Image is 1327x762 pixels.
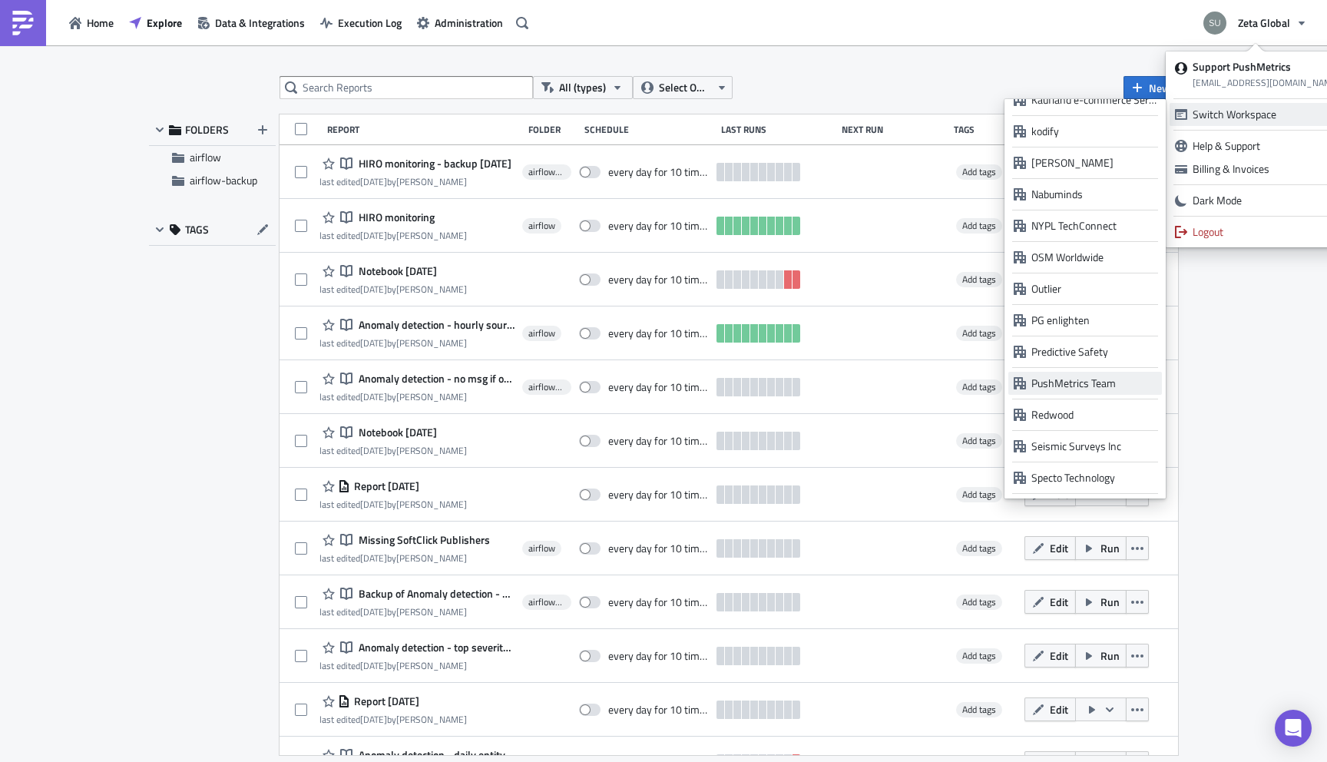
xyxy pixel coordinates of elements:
[355,318,515,332] span: Anomaly detection - hourly sources
[319,283,467,295] div: last edited by [PERSON_NAME]
[1050,648,1068,664] span: Edit
[1024,536,1076,560] button: Edit
[956,379,1002,395] span: Add tags
[1024,590,1076,614] button: Edit
[962,433,996,448] span: Add tags
[962,218,996,233] span: Add tags
[350,479,419,493] span: Report 2024-12-09
[528,124,577,135] div: Folder
[608,380,710,394] div: every day for 10 times
[1075,644,1127,668] button: Run
[1238,15,1290,31] span: Zeta Global
[659,79,710,96] span: Select Owner
[956,272,1002,287] span: Add tags
[409,11,511,35] button: Administration
[319,660,515,671] div: last edited by [PERSON_NAME]
[608,165,710,179] div: every day for 10 times
[11,11,35,35] img: PushMetrics
[533,76,633,99] button: All (types)
[121,11,190,35] a: Explore
[319,606,515,618] div: last edited by [PERSON_NAME]
[350,694,419,708] span: Report 2024-10-23
[360,174,387,189] time: 2025-05-14T09:21:52Z
[956,541,1002,556] span: Add tags
[338,15,402,31] span: Execution Log
[1202,10,1228,36] img: Avatar
[962,702,996,717] span: Add tags
[1031,250,1157,265] div: OSM Worldwide
[360,336,387,350] time: 2025-03-12T10:22:28Z
[1031,124,1157,139] div: kodify
[360,605,387,619] time: 2024-11-05T05:27:19Z
[962,379,996,394] span: Add tags
[355,264,437,278] span: Notebook 2025-05-12
[633,76,733,99] button: Select Owner
[1031,439,1157,454] div: Seismic Surveys Inc
[608,595,710,609] div: every day for 10 times
[215,15,305,31] span: Data & Integrations
[1031,92,1157,108] div: Kaufland e-commerce Services GmbH & Co. KG
[608,542,710,555] div: every day for 10 times
[355,372,515,386] span: Anomaly detection - no msg if ok - 20250312 - backup
[319,176,511,187] div: last edited by [PERSON_NAME]
[962,487,996,502] span: Add tags
[1100,594,1120,610] span: Run
[1024,644,1076,668] button: Edit
[1031,407,1157,422] div: Redwood
[319,230,467,241] div: last edited by [PERSON_NAME]
[1193,58,1291,75] strong: Support PushMetrics
[355,587,515,601] span: Backup of Anomaly detection - by chunk on 2024-11-05
[360,389,387,404] time: 2025-03-12T10:03:07Z
[1031,218,1157,234] div: NYPL TechConnect
[190,11,313,35] a: Data & Integrations
[962,648,996,663] span: Add tags
[355,641,515,654] span: Anomaly detection - top severity for dataset - backup 20241104
[1050,594,1068,610] span: Edit
[319,445,467,456] div: last edited by [PERSON_NAME]
[528,166,565,178] span: airflow-backup
[190,172,257,188] span: airflow-backup
[528,381,565,393] span: airflow-backup
[1031,313,1157,328] div: PG enlighten
[1031,376,1157,391] div: PushMetrics Team
[608,703,710,717] div: every day for 10 times
[313,11,409,35] button: Execution Log
[360,497,387,512] time: 2024-12-09T07:19:17Z
[87,15,114,31] span: Home
[528,596,565,608] span: airflow-backup
[319,552,490,564] div: last edited by [PERSON_NAME]
[1050,701,1068,717] span: Edit
[956,595,1002,610] span: Add tags
[956,326,1002,341] span: Add tags
[355,210,435,224] span: HIRO monitoring
[962,541,996,555] span: Add tags
[962,164,996,179] span: Add tags
[1149,80,1170,96] span: New
[319,391,515,403] div: last edited by [PERSON_NAME]
[559,79,606,96] span: All (types)
[355,533,490,547] span: Missing SoftClick Publishers
[355,426,437,439] span: Notebook 2024-12-09
[608,273,710,287] div: every day for 10 times
[1075,590,1127,614] button: Run
[954,124,1018,135] div: Tags
[1050,540,1068,556] span: Edit
[355,748,515,762] span: Anomaly detection - daily entity summary
[327,124,521,135] div: Report
[608,649,710,663] div: every day for 10 times
[360,712,387,727] time: 2024-10-23T10:00:57Z
[1031,187,1157,202] div: Nabuminds
[360,443,387,458] time: 2024-12-09T07:19:52Z
[61,11,121,35] button: Home
[1031,470,1157,485] div: Specto Technology
[956,433,1002,449] span: Add tags
[608,326,710,340] div: every day for 10 times
[360,228,387,243] time: 2025-05-14T09:14:51Z
[956,648,1002,664] span: Add tags
[1031,155,1157,171] div: [PERSON_NAME]
[608,219,710,233] div: every day for 10 times
[360,658,387,673] time: 2024-11-04T17:26:00Z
